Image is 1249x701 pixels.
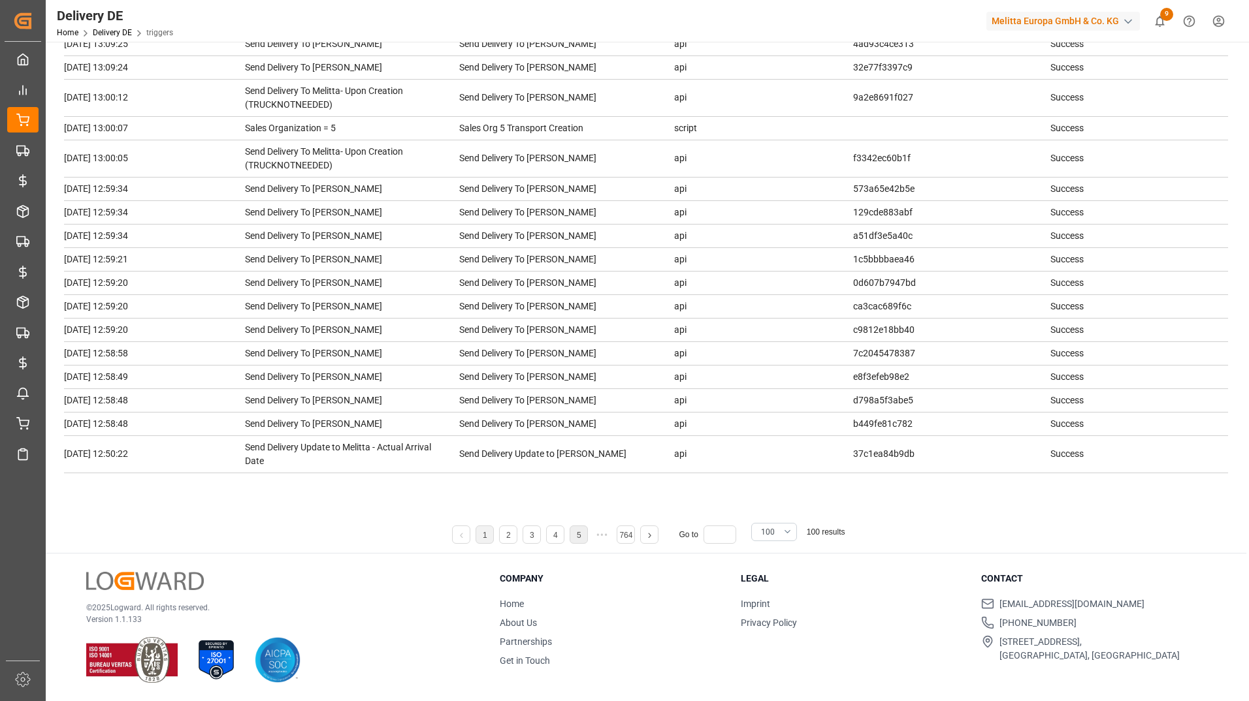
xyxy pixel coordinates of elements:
[853,32,1050,55] td: 4ad93c4ce313
[640,525,658,544] li: Next Page
[1050,224,1228,247] td: Success
[245,365,460,388] td: Send Delivery To [PERSON_NAME]
[553,531,558,540] a: 4
[64,79,245,116] td: [DATE] 13:00:12
[93,28,132,37] a: Delivery DE
[674,200,853,224] td: api
[64,224,245,247] td: [DATE] 12:59:34
[1050,200,1228,224] td: Success
[999,635,1180,662] span: [STREET_ADDRESS], [GEOGRAPHIC_DATA], [GEOGRAPHIC_DATA]
[741,617,797,628] a: Privacy Policy
[1050,294,1228,318] td: Success
[1050,116,1228,140] td: Success
[500,617,537,628] a: About Us
[1050,412,1228,435] td: Success
[459,224,674,247] td: Send Delivery To [PERSON_NAME]
[86,572,204,591] img: Logward Logo
[674,412,853,435] td: api
[459,412,674,435] td: Send Delivery To [PERSON_NAME]
[245,200,460,224] td: Send Delivery To [PERSON_NAME]
[1175,7,1204,36] button: Help Center
[674,79,853,116] td: api
[853,412,1050,435] td: b449fe81c782
[853,341,1050,365] td: 7c2045478387
[459,32,674,55] td: Send Delivery To [PERSON_NAME]
[674,247,853,271] td: api
[64,341,245,365] td: [DATE] 12:58:58
[64,473,245,510] td: [DATE] 12:50:19
[546,525,564,544] li: 4
[674,55,853,79] td: api
[459,473,674,510] td: Send Delivery To [PERSON_NAME]
[853,79,1050,116] td: 9a2e8691f027
[674,140,853,177] td: api
[500,572,724,585] h3: Company
[86,614,467,625] p: Version 1.1.133
[245,435,460,473] td: Send Delivery Update to Melitta - Actual Arrival Date
[64,271,245,294] td: [DATE] 12:59:20
[1050,318,1228,341] td: Success
[1050,365,1228,388] td: Success
[245,55,460,79] td: Send Delivery To [PERSON_NAME]
[999,597,1144,611] span: [EMAIL_ADDRESS][DOMAIN_NAME]
[459,388,674,412] td: Send Delivery To [PERSON_NAME]
[679,525,741,544] div: Go to
[459,294,674,318] td: Send Delivery To [PERSON_NAME]
[986,12,1140,31] div: Melitta Europa GmbH & Co. KG
[64,294,245,318] td: [DATE] 12:59:20
[459,116,674,140] td: Sales Org 5 Transport Creation
[245,412,460,435] td: Send Delivery To [PERSON_NAME]
[64,318,245,341] td: [DATE] 12:59:20
[459,200,674,224] td: Send Delivery To [PERSON_NAME]
[1050,341,1228,365] td: Success
[986,8,1145,33] button: Melitta Europa GmbH & Co. KG
[64,435,245,473] td: [DATE] 12:50:22
[1050,79,1228,116] td: Success
[245,32,460,55] td: Send Delivery To [PERSON_NAME]
[86,637,178,683] img: ISO 9001 & ISO 14001 Certification
[674,271,853,294] td: api
[853,271,1050,294] td: 0d607b7947bd
[500,599,524,609] a: Home
[530,531,534,540] a: 3
[459,271,674,294] td: Send Delivery To [PERSON_NAME]
[674,473,853,510] td: api
[1050,388,1228,412] td: Success
[853,388,1050,412] td: d798a5f3abe5
[459,247,674,271] td: Send Delivery To [PERSON_NAME]
[64,32,245,55] td: [DATE] 13:09:25
[674,341,853,365] td: api
[751,523,797,541] button: open menu
[500,636,552,647] a: Partnerships
[853,55,1050,79] td: 32e77f3397c9
[245,271,460,294] td: Send Delivery To [PERSON_NAME]
[674,177,853,200] td: api
[459,55,674,79] td: Send Delivery To [PERSON_NAME]
[500,655,550,666] a: Get in Touch
[593,525,611,544] li: Next 5 Pages
[674,32,853,55] td: api
[245,341,460,365] td: Send Delivery To [PERSON_NAME]
[1050,271,1228,294] td: Success
[245,247,460,271] td: Send Delivery To [PERSON_NAME]
[459,177,674,200] td: Send Delivery To [PERSON_NAME]
[1050,140,1228,177] td: Success
[674,116,853,140] td: script
[1145,7,1175,36] button: show 9 new notifications
[245,140,460,177] td: Send Delivery To Melitta- Upon Creation (TRUCKNOTNEEDED)
[853,435,1050,473] td: 37c1ea84b9db
[619,531,632,540] a: 764
[1050,32,1228,55] td: Success
[57,6,173,25] div: Delivery DE
[245,116,460,140] td: Sales Organization = 5
[617,525,635,544] li: 764
[64,55,245,79] td: [DATE] 13:09:24
[853,318,1050,341] td: c9812e18bb40
[674,435,853,473] td: api
[64,247,245,271] td: [DATE] 12:59:21
[499,525,517,544] li: 2
[506,531,511,540] a: 2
